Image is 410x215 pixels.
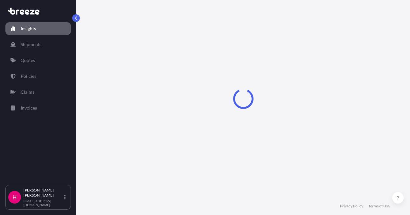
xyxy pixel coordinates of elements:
[24,199,63,207] p: [EMAIL_ADDRESS][DOMAIN_NAME]
[5,38,71,51] a: Shipments
[5,54,71,67] a: Quotes
[21,73,36,79] p: Policies
[340,204,363,209] a: Privacy Policy
[21,41,41,48] p: Shipments
[21,89,34,95] p: Claims
[21,25,36,32] p: Insights
[5,22,71,35] a: Insights
[5,86,71,98] a: Claims
[368,204,390,209] a: Terms of Use
[21,105,37,111] p: Invoices
[5,102,71,114] a: Invoices
[5,70,71,83] a: Policies
[24,188,63,198] p: [PERSON_NAME] [PERSON_NAME]
[12,194,17,200] span: H
[21,57,35,64] p: Quotes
